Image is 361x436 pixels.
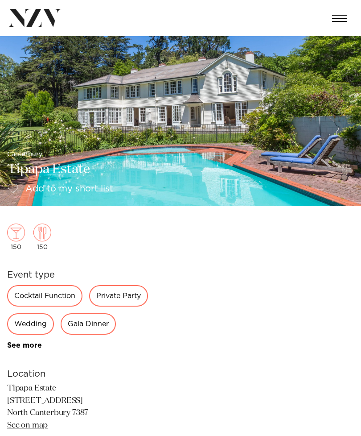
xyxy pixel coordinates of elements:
[7,224,25,241] img: cocktail.png
[7,313,54,335] div: Wedding
[7,9,62,27] img: nzv-logo.png
[7,367,152,381] h6: Location
[7,382,152,432] p: Tipapa Estate [STREET_ADDRESS] North Canterbury 7387
[7,285,82,307] div: Cocktail Function
[33,224,51,250] div: 150
[89,285,148,307] div: Private Party
[61,313,116,335] div: Gala Dinner
[7,421,48,429] a: See on map
[33,224,51,241] img: dining.png
[7,224,25,250] div: 150
[7,268,152,282] h6: Event type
